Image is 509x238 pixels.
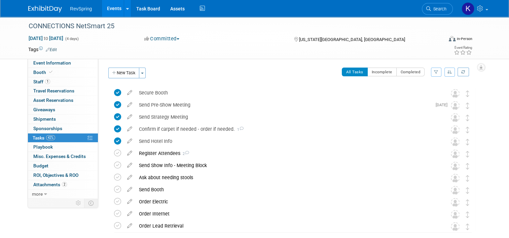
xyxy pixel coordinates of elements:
div: Send Show Info - Meeting Block [136,160,437,171]
span: more [32,191,43,197]
i: Move task [466,151,469,157]
a: Shipments [28,115,98,124]
td: Personalize Event Tab Strip [73,199,84,207]
div: Send Hotel Info [136,135,437,147]
img: Unassigned [451,150,460,158]
td: Toggle Event Tabs [84,199,98,207]
div: Send Pre-Show Meeting [136,99,432,111]
img: Unassigned [451,222,460,231]
a: Booth [28,68,98,77]
img: Kelsey Culver [462,2,474,15]
a: Event Information [28,58,98,68]
a: edit [124,223,136,229]
a: edit [124,211,136,217]
span: 42% [46,135,55,140]
a: edit [124,138,136,144]
button: Completed [396,68,425,76]
div: Secure Booth [136,87,437,98]
span: Event Information [33,60,71,66]
span: Booth [33,70,54,75]
a: edit [124,102,136,108]
img: Unassigned [451,125,460,134]
img: Unassigned [451,137,460,146]
i: Move task [466,139,469,145]
span: Sponsorships [33,126,62,131]
a: Staff1 [28,77,98,86]
div: In-Person [457,36,472,41]
div: Send Booth [136,184,437,195]
div: Ask about needing stools [136,172,437,183]
div: Event Format [407,35,472,45]
span: Misc. Expenses & Credits [33,154,86,159]
div: CONNECTIONS NetSmart 25 [26,20,435,32]
img: Unassigned [451,89,460,98]
i: Move task [466,187,469,194]
span: Staff [33,79,50,84]
img: Unassigned [451,113,460,122]
span: RevSpring [70,6,92,11]
span: Travel Reservations [33,88,74,93]
a: Playbook [28,143,98,152]
span: Budget [33,163,48,168]
span: to [43,36,49,41]
button: New Task [108,68,139,78]
span: (4 days) [65,37,79,41]
span: 1 [45,79,50,84]
a: more [28,190,98,199]
img: Unassigned [451,162,460,170]
span: [DATE] [436,103,451,107]
a: edit [124,187,136,193]
span: 2 [180,152,189,156]
img: Unassigned [451,210,460,219]
div: Order Electric [136,196,437,207]
span: ROI, Objectives & ROO [33,172,78,178]
button: Incomplete [367,68,397,76]
td: Tags [28,46,57,53]
div: Confirm if carpet if needed - order if needed. [136,123,437,135]
img: Unassigned [451,101,460,110]
a: edit [124,174,136,181]
i: Move task [466,175,469,182]
span: Tasks [33,135,55,141]
i: Move task [466,199,469,206]
button: Committed [142,35,182,42]
a: Giveaways [28,105,98,114]
i: Move task [466,163,469,169]
div: Event Rating [454,46,472,49]
i: Booth reservation complete [49,70,52,74]
a: Tasks42% [28,133,98,143]
i: Move task [466,211,469,218]
i: Move task [466,224,469,230]
a: ROI, Objectives & ROO [28,171,98,180]
img: Unassigned [451,174,460,183]
span: 2 [62,182,67,187]
span: Giveaways [33,107,55,112]
span: Playbook [33,144,53,150]
a: Misc. Expenses & Credits [28,152,98,161]
span: [DATE] [DATE] [28,35,64,41]
img: Format-Inperson.png [449,36,456,41]
span: Search [431,6,446,11]
a: edit [124,150,136,156]
a: edit [124,90,136,96]
img: Unassigned [451,198,460,207]
span: 1 [235,127,244,132]
a: Sponsorships [28,124,98,133]
a: Search [422,3,453,15]
div: Register Attendees [136,148,437,159]
a: Refresh [458,68,469,76]
a: Edit [46,47,57,52]
div: Order Internet [136,208,437,220]
img: Unassigned [451,186,460,195]
span: Attachments [33,182,67,187]
i: Move task [466,103,469,109]
img: ExhibitDay [28,6,62,12]
span: [US_STATE][GEOGRAPHIC_DATA], [GEOGRAPHIC_DATA] [299,37,405,42]
div: Order Lead Retrieval [136,220,437,232]
span: Shipments [33,116,56,122]
a: Budget [28,161,98,170]
a: Asset Reservations [28,96,98,105]
div: Send Strategy Meeting [136,111,437,123]
a: Travel Reservations [28,86,98,95]
i: Move task [466,127,469,133]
